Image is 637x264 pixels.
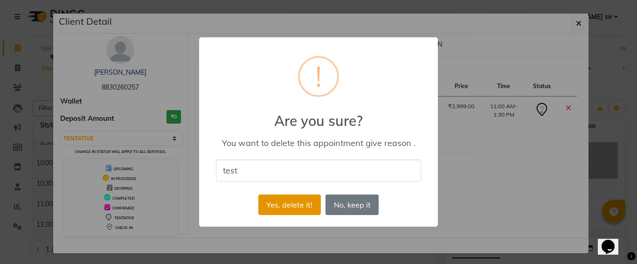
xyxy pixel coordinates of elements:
[216,160,421,181] input: Please enter the reason
[325,195,379,215] button: No, keep it
[258,195,321,215] button: Yes, delete it!
[598,227,628,255] iframe: chat widget
[315,58,322,95] div: !
[213,138,424,148] div: You want to delete this appointment give reason .
[199,101,438,129] h2: Are you sure?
